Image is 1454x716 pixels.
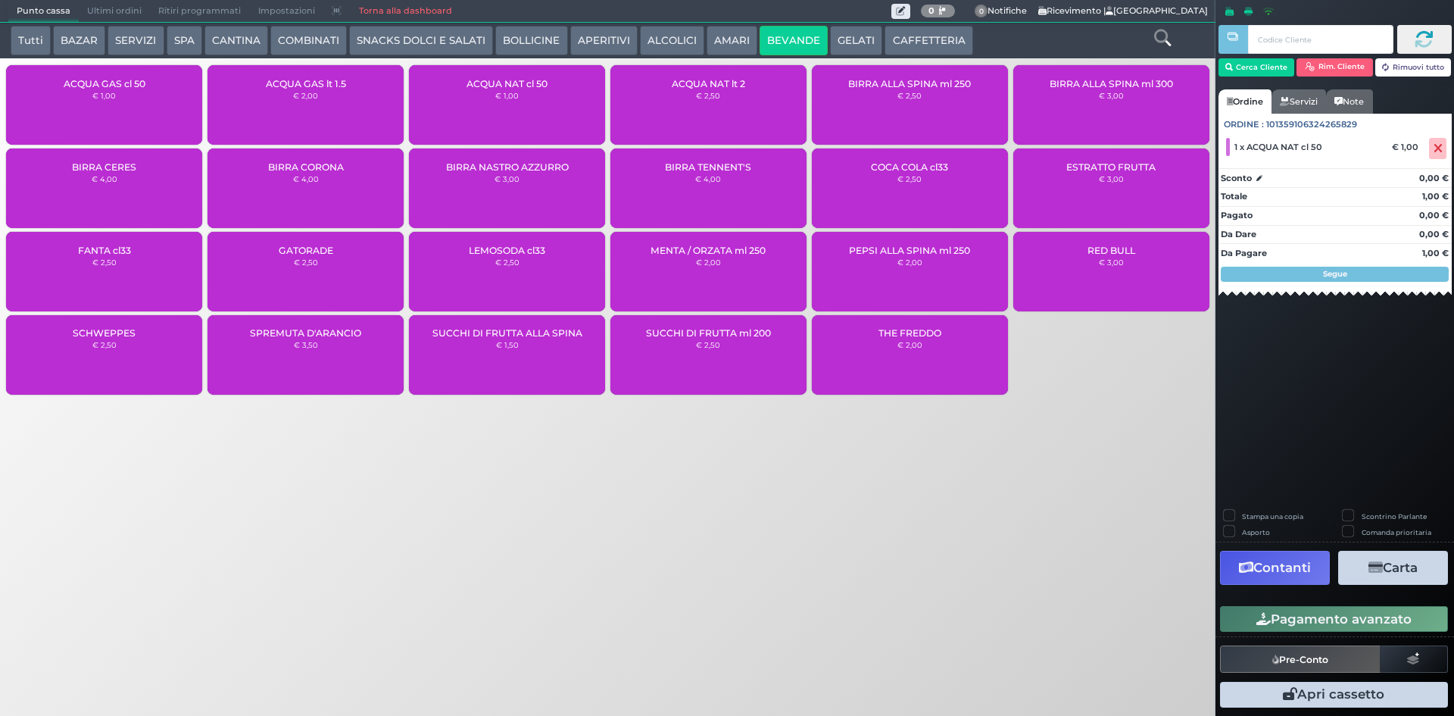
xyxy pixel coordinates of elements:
[707,26,757,56] button: AMARI
[1362,511,1427,521] label: Scontrino Parlante
[495,174,520,183] small: € 3,00
[92,340,117,349] small: € 2,50
[1224,118,1264,131] span: Ordine :
[695,174,721,183] small: € 4,00
[928,5,934,16] b: 0
[760,26,828,56] button: BEVANDE
[1066,161,1156,173] span: ESTRATTO FRUTTA
[167,26,202,56] button: SPA
[11,26,51,56] button: Tutti
[1220,682,1448,708] button: Apri cassetto
[1220,606,1448,632] button: Pagamento avanzato
[1099,91,1124,100] small: € 3,00
[204,26,268,56] button: CANTINA
[1242,511,1303,521] label: Stampa una copia
[349,26,493,56] button: SNACKS DOLCI E SALATI
[1099,258,1124,267] small: € 3,00
[73,327,136,339] span: SCHWEPPES
[1221,191,1247,202] strong: Totale
[830,26,882,56] button: GELATI
[92,258,117,267] small: € 2,50
[79,1,150,22] span: Ultimi ordini
[92,91,116,100] small: € 1,00
[78,245,131,256] span: FANTA cl33
[469,245,545,256] span: LEMOSODA cl33
[1221,248,1267,258] strong: Da Pagare
[1296,58,1373,77] button: Rim. Cliente
[651,245,766,256] span: MENTA / ORZATA ml 250
[466,78,548,89] span: ACQUA NAT cl 50
[1338,551,1448,585] button: Carta
[279,245,333,256] span: GATORADE
[975,5,988,18] span: 0
[570,26,638,56] button: APERITIVI
[878,327,941,339] span: THE FREDDO
[1326,89,1372,114] a: Note
[665,161,751,173] span: BIRRA TENNENT'S
[1323,269,1347,279] strong: Segue
[64,78,145,89] span: ACQUA GAS cl 50
[1221,210,1253,220] strong: Pagato
[672,78,745,89] span: ACQUA NAT lt 2
[350,1,460,22] a: Torna alla dashboard
[294,340,318,349] small: € 3,50
[1050,78,1173,89] span: BIRRA ALLA SPINA ml 300
[53,26,105,56] button: BAZAR
[293,174,319,183] small: € 4,00
[495,26,567,56] button: BOLLICINE
[1422,248,1449,258] strong: 1,00 €
[150,1,249,22] span: Ritiri programmati
[250,1,323,22] span: Impostazioni
[8,1,79,22] span: Punto cassa
[1248,25,1393,54] input: Codice Cliente
[1390,142,1426,152] div: € 1,00
[1242,527,1270,537] label: Asporto
[897,258,922,267] small: € 2,00
[1271,89,1326,114] a: Servizi
[696,258,721,267] small: € 2,00
[1218,58,1295,77] button: Cerca Cliente
[696,340,720,349] small: € 2,50
[646,327,771,339] span: SUCCHI DI FRUTTA ml 200
[1220,551,1330,585] button: Contanti
[270,26,347,56] button: COMBINATI
[1375,58,1452,77] button: Rimuovi tutto
[250,327,361,339] span: SPREMUTA D'ARANCIO
[696,91,720,100] small: € 2,50
[1221,172,1252,185] strong: Sconto
[1234,142,1322,152] span: 1 x ACQUA NAT cl 50
[108,26,164,56] button: SERVIZI
[1220,646,1381,673] button: Pre-Conto
[897,340,922,349] small: € 2,00
[92,174,117,183] small: € 4,00
[897,91,922,100] small: € 2,50
[849,245,970,256] span: PEPSI ALLA SPINA ml 250
[848,78,971,89] span: BIRRA ALLA SPINA ml 250
[1419,210,1449,220] strong: 0,00 €
[446,161,569,173] span: BIRRA NASTRO AZZURRO
[897,174,922,183] small: € 2,50
[294,258,318,267] small: € 2,50
[266,78,346,89] span: ACQUA GAS lt 1.5
[496,340,519,349] small: € 1,50
[495,258,520,267] small: € 2,50
[1218,89,1271,114] a: Ordine
[72,161,136,173] span: BIRRA CERES
[495,91,519,100] small: € 1,00
[871,161,948,173] span: COCA COLA cl33
[1099,174,1124,183] small: € 3,00
[268,161,344,173] span: BIRRA CORONA
[1362,527,1431,537] label: Comanda prioritaria
[1419,173,1449,183] strong: 0,00 €
[1422,191,1449,202] strong: 1,00 €
[293,91,318,100] small: € 2,00
[1221,229,1256,239] strong: Da Dare
[1087,245,1135,256] span: RED BULL
[432,327,582,339] span: SUCCHI DI FRUTTA ALLA SPINA
[1266,118,1357,131] span: 101359106324265829
[1419,229,1449,239] strong: 0,00 €
[640,26,704,56] button: ALCOLICI
[885,26,972,56] button: CAFFETTERIA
